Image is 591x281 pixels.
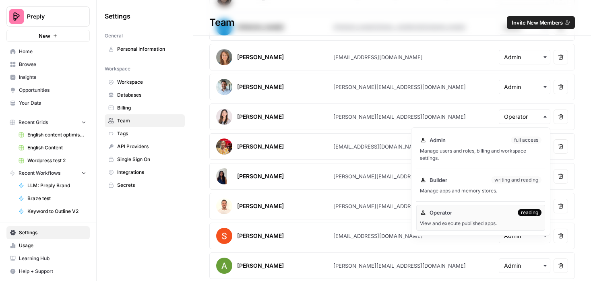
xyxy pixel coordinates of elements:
div: [EMAIL_ADDRESS][DOMAIN_NAME] [333,232,423,240]
span: Invite New Members [512,19,563,27]
span: Opportunities [19,87,86,94]
img: avatar [216,109,232,125]
a: Wordpress test 2 [15,154,90,167]
span: Personal Information [117,45,181,53]
span: General [105,32,123,39]
div: [PERSON_NAME] [237,143,284,151]
a: English content optimisation [15,128,90,141]
span: Learning Hub [19,255,86,262]
span: Workspace [105,65,130,72]
a: Settings [6,226,90,239]
a: Your Data [6,97,90,110]
a: Billing [105,101,185,114]
span: Billing [117,104,181,112]
div: [PERSON_NAME] [237,172,284,180]
span: API Providers [117,143,181,150]
a: Personal Information [105,43,185,56]
a: Insights [6,71,90,84]
div: [EMAIL_ADDRESS][DOMAIN_NAME] [333,53,423,61]
span: Workspace [117,79,181,86]
div: [PERSON_NAME] [237,53,284,61]
a: Learning Hub [6,252,90,265]
div: reading [518,209,541,216]
span: Team [117,117,181,124]
span: LLM: Preply Brand [27,182,86,189]
span: Builder [430,176,447,184]
a: Home [6,45,90,58]
a: Integrations [105,166,185,179]
span: Insights [19,74,86,81]
img: avatar [216,168,227,184]
img: avatar [216,198,232,214]
a: English Content [15,141,90,154]
span: Usage [19,242,86,249]
a: Secrets [105,179,185,192]
div: Manage users and roles, billing and workspace settings. [420,147,541,162]
a: Tags [105,127,185,140]
span: Admin [430,136,446,144]
div: [PERSON_NAME][EMAIL_ADDRESS][DOMAIN_NAME] [333,202,466,210]
a: Databases [105,89,185,101]
a: Braze test [15,192,90,205]
input: Operator [504,113,545,121]
span: Browse [19,61,86,68]
div: [PERSON_NAME] [237,113,284,121]
span: Help + Support [19,268,86,275]
input: Admin [504,262,545,270]
button: Recent Workflows [6,167,90,179]
div: [EMAIL_ADDRESS][DOMAIN_NAME] [333,143,423,151]
img: avatar [216,49,232,65]
div: Team [193,16,591,29]
span: Home [19,48,86,55]
div: [PERSON_NAME] [237,202,284,210]
span: Databases [117,91,181,99]
div: [PERSON_NAME][EMAIL_ADDRESS][DOMAIN_NAME] [333,262,466,270]
div: [PERSON_NAME] [237,232,284,240]
a: API Providers [105,140,185,153]
a: Browse [6,58,90,71]
span: Recent Grids [19,119,48,126]
button: New [6,30,90,42]
img: avatar [216,79,232,95]
img: avatar [216,258,232,274]
button: Help + Support [6,265,90,278]
button: Workspace: Preply [6,6,90,27]
div: [PERSON_NAME][EMAIL_ADDRESS][DOMAIN_NAME] [333,83,466,91]
input: Admin [504,83,545,91]
a: Keyword to Outline V2 [15,205,90,218]
div: [PERSON_NAME] [237,83,284,91]
div: full access [511,136,541,144]
input: Admin [504,232,545,240]
div: [PERSON_NAME][EMAIL_ADDRESS][DOMAIN_NAME] [333,113,466,121]
span: Settings [19,229,86,236]
div: [PERSON_NAME] [237,262,284,270]
span: Keyword to Outline V2 [27,208,86,215]
span: Tags [117,130,181,137]
a: Usage [6,239,90,252]
span: Wordpress test 2 [27,157,86,164]
span: New [39,32,50,40]
span: English content optimisation [27,131,86,138]
div: Manage apps and memory stores. [420,187,541,194]
img: Preply Logo [9,9,24,24]
input: Admin [504,53,545,61]
span: Single Sign On [117,156,181,163]
a: Single Sign On [105,153,185,166]
div: [PERSON_NAME][EMAIL_ADDRESS][DOMAIN_NAME] [333,172,466,180]
a: Workspace [105,76,185,89]
span: Braze test [27,195,86,202]
span: Secrets [117,182,181,189]
img: avatar [216,228,232,244]
div: writing and reading [491,176,541,184]
div: View and execute published apps. [420,220,541,227]
a: Team [105,114,185,127]
span: Operator [430,209,452,217]
img: avatar [216,138,232,155]
a: LLM: Preply Brand [15,179,90,192]
span: English Content [27,144,86,151]
span: Preply [27,12,76,21]
a: Opportunities [6,84,90,97]
span: Settings [105,11,130,21]
span: Integrations [117,169,181,176]
span: Your Data [19,99,86,107]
